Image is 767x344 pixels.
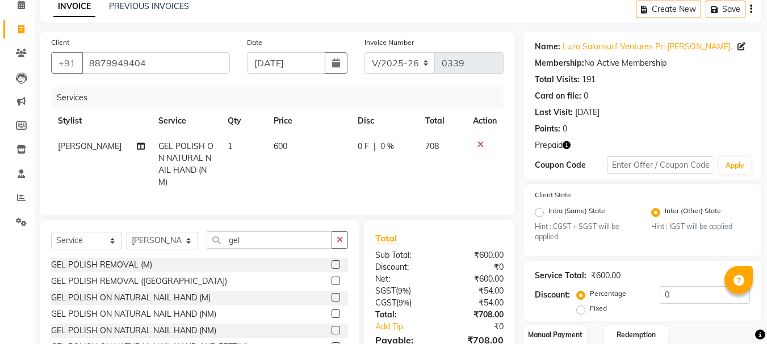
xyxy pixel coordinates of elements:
[51,292,211,304] div: GEL POLISH ON NATURAL NAIL HAND (M)
[535,289,570,301] div: Discount:
[52,87,512,108] div: Services
[367,261,439,273] div: Discount:
[651,222,750,232] small: Hint : IGST will be applied
[375,298,396,308] span: CGST
[535,41,560,53] div: Name:
[221,108,267,134] th: Qty
[590,288,626,299] label: Percentage
[358,141,369,152] span: 0 F
[591,270,621,282] div: ₹600.00
[584,90,588,102] div: 0
[607,156,714,174] input: Enter Offer / Coupon Code
[375,286,396,296] span: SGST
[452,321,513,333] div: ₹0
[51,108,152,134] th: Stylist
[466,108,504,134] th: Action
[375,232,401,244] span: Total
[367,273,439,285] div: Net:
[351,108,418,134] th: Disc
[535,90,581,102] div: Card on file:
[439,273,512,285] div: ₹600.00
[535,57,584,69] div: Membership:
[418,108,467,134] th: Total
[548,206,605,219] label: Intra (Same) State
[535,123,560,135] div: Points:
[617,330,656,340] label: Redemption
[228,141,232,151] span: 1
[51,259,152,271] div: GEL POLISH REMOVAL (M)
[398,286,409,295] span: 9%
[439,285,512,297] div: ₹54.00
[535,74,580,86] div: Total Visits:
[665,206,721,219] label: Inter (Other) State
[367,297,439,309] div: ( )
[535,139,563,151] span: Prepaid
[439,261,512,273] div: ₹0
[51,52,83,74] button: +91
[439,309,512,321] div: ₹708.00
[58,141,121,151] span: [PERSON_NAME]
[367,309,439,321] div: Total:
[82,52,230,74] input: Search by Name/Mobile/Email/Code
[439,249,512,261] div: ₹600.00
[575,107,600,118] div: [DATE]
[535,222,634,243] small: Hint : CGST + SGST will be applied
[719,157,751,174] button: Apply
[364,37,414,48] label: Invoice Number
[158,141,213,187] span: GEL POLISH ON NATURAL NAIL HAND (NM)
[274,141,287,151] span: 600
[563,123,567,135] div: 0
[152,108,221,134] th: Service
[528,330,582,340] label: Manual Payment
[706,1,745,18] button: Save
[563,41,732,53] a: Luzo Salonsurf Ventures Pri [PERSON_NAME].
[367,321,451,333] a: Add Tip
[535,57,750,69] div: No Active Membership
[51,37,69,48] label: Client
[399,298,409,307] span: 9%
[439,297,512,309] div: ₹54.00
[425,141,439,151] span: 708
[367,249,439,261] div: Sub Total:
[636,1,701,18] button: Create New
[207,231,332,249] input: Search or Scan
[535,270,586,282] div: Service Total:
[267,108,351,134] th: Price
[590,303,607,313] label: Fixed
[51,275,227,287] div: GEL POLISH REMOVAL ([GEOGRAPHIC_DATA])
[247,37,262,48] label: Date
[109,1,189,11] a: PREVIOUS INVOICES
[582,74,596,86] div: 191
[367,285,439,297] div: ( )
[374,141,376,152] span: |
[51,325,216,337] div: GEL POLISH ON NATURAL NAIL HAND (NM)
[380,141,394,152] span: 0 %
[535,107,573,118] div: Last Visit:
[535,190,571,200] label: Client State
[51,308,216,320] div: GEL POLISH ON NATURAL NAIL HAND (NM)
[535,159,606,171] div: Coupon Code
